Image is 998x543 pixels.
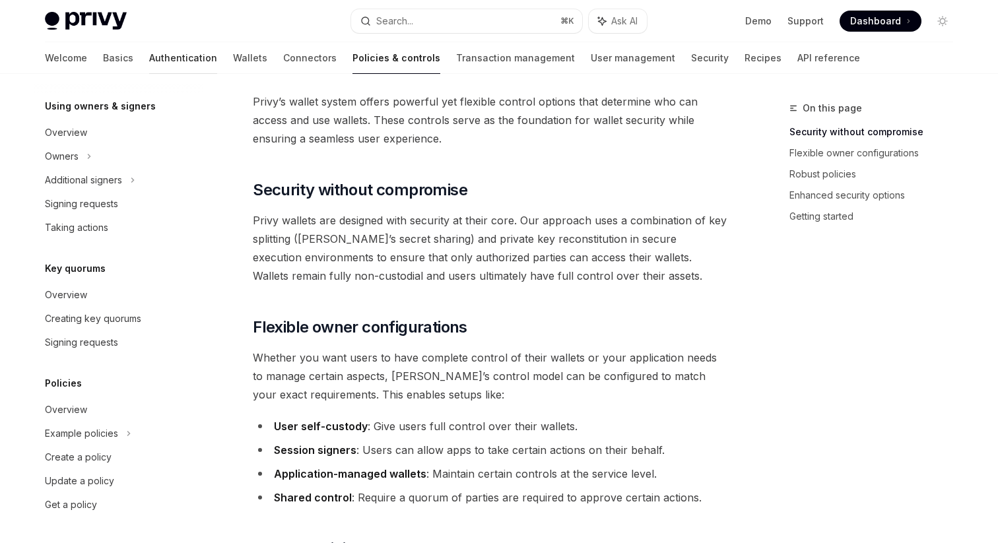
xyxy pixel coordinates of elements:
[103,42,133,74] a: Basics
[691,42,729,74] a: Security
[34,398,203,422] a: Overview
[34,121,203,144] a: Overview
[253,417,729,435] li: : Give users full control over their wallets.
[274,491,352,504] strong: Shared control
[253,464,729,483] li: : Maintain certain controls at the service level.
[34,493,203,517] a: Get a policy
[803,100,862,116] span: On this page
[352,42,440,74] a: Policies & controls
[45,98,156,114] h5: Using owners & signers
[34,283,203,307] a: Overview
[45,449,112,465] div: Create a policy
[283,42,337,74] a: Connectors
[253,92,729,148] span: Privy’s wallet system offers powerful yet flexible control options that determine who can access ...
[253,348,729,404] span: Whether you want users to have complete control of their wallets or your application needs to man...
[34,331,203,354] a: Signing requests
[45,172,122,188] div: Additional signers
[253,179,467,201] span: Security without compromise
[789,164,964,185] a: Robust policies
[797,42,860,74] a: API reference
[149,42,217,74] a: Authentication
[45,12,127,30] img: light logo
[34,469,203,493] a: Update a policy
[45,426,118,441] div: Example policies
[45,125,87,141] div: Overview
[34,192,203,216] a: Signing requests
[45,220,108,236] div: Taking actions
[376,13,413,29] div: Search...
[253,317,467,338] span: Flexible owner configurations
[787,15,824,28] a: Support
[45,402,87,418] div: Overview
[611,15,638,28] span: Ask AI
[589,9,647,33] button: Ask AI
[591,42,675,74] a: User management
[789,143,964,164] a: Flexible owner configurations
[745,15,772,28] a: Demo
[253,211,729,285] span: Privy wallets are designed with security at their core. Our approach uses a combination of key sp...
[560,16,574,26] span: ⌘ K
[34,307,203,331] a: Creating key quorums
[932,11,953,32] button: Toggle dark mode
[789,206,964,227] a: Getting started
[456,42,575,74] a: Transaction management
[253,488,729,507] li: : Require a quorum of parties are required to approve certain actions.
[45,42,87,74] a: Welcome
[274,443,356,457] strong: Session signers
[45,311,141,327] div: Creating key quorums
[789,121,964,143] a: Security without compromise
[45,196,118,212] div: Signing requests
[45,261,106,276] h5: Key quorums
[745,42,782,74] a: Recipes
[850,15,901,28] span: Dashboard
[34,216,203,240] a: Taking actions
[274,420,368,433] strong: User self-custody
[45,375,82,391] h5: Policies
[45,473,114,489] div: Update a policy
[351,9,582,33] button: Search...⌘K
[45,335,118,350] div: Signing requests
[45,497,97,513] div: Get a policy
[34,445,203,469] a: Create a policy
[45,148,79,164] div: Owners
[45,287,87,303] div: Overview
[789,185,964,206] a: Enhanced security options
[233,42,267,74] a: Wallets
[253,441,729,459] li: : Users can allow apps to take certain actions on their behalf.
[274,467,426,480] strong: Application-managed wallets
[840,11,921,32] a: Dashboard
